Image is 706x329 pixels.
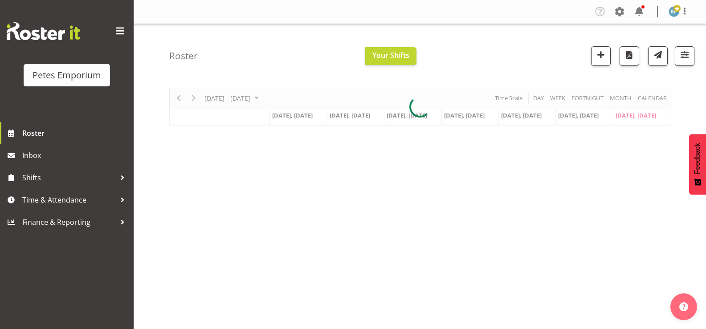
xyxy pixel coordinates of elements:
[22,149,129,162] span: Inbox
[689,134,706,195] button: Feedback - Show survey
[694,143,702,174] span: Feedback
[675,46,694,66] button: Filter Shifts
[22,126,129,140] span: Roster
[372,50,409,60] span: Your Shifts
[22,171,116,184] span: Shifts
[669,6,679,17] img: reina-puketapu721.jpg
[365,47,416,65] button: Your Shifts
[22,193,116,207] span: Time & Attendance
[7,22,80,40] img: Rosterit website logo
[591,46,611,66] button: Add a new shift
[22,215,116,229] span: Finance & Reporting
[679,302,688,311] img: help-xxl-2.png
[648,46,668,66] button: Send a list of all shifts for the selected filtered period to all rostered employees.
[169,51,198,61] h4: Roster
[33,69,101,82] div: Petes Emporium
[620,46,639,66] button: Download a PDF of the roster according to the set date range.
